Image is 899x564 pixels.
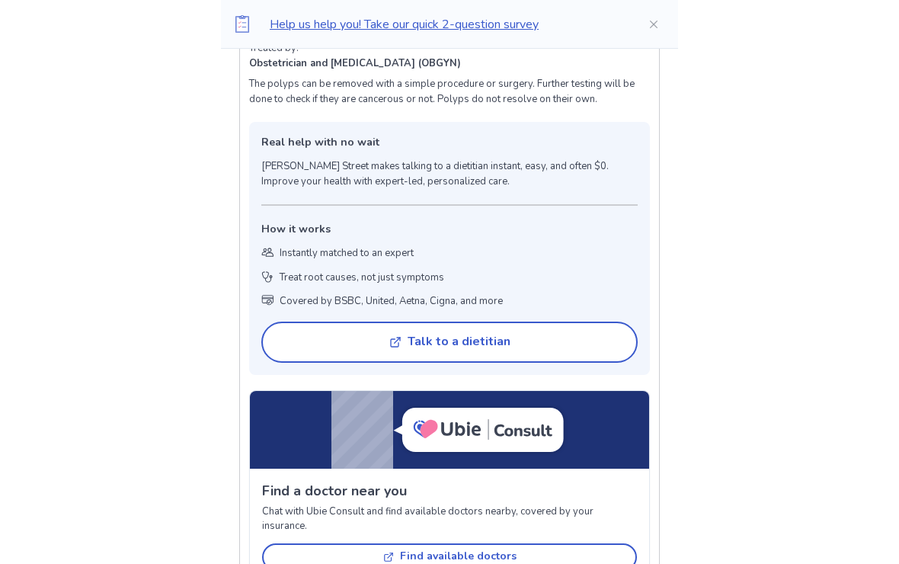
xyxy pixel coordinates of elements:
p: Obstetrician and [MEDICAL_DATA] (OBGYN) [249,56,461,72]
p: The polyps can be removed with a simple procedure or surgery. Further testing will be done to che... [249,77,650,107]
p: Instantly matched to an expert [280,246,414,261]
p: How it works [261,221,638,237]
p: Help us help you! Take our quick 2-question survey [270,15,623,34]
a: Real help with no wait[PERSON_NAME] Street makes talking to a dietitian instant, easy, and often ... [249,122,650,375]
p: Treat root causes, not just symptoms [280,271,444,286]
p: Find a doctor near you [262,481,637,502]
p: Chat with Ubie Consult and find available doctors nearby, covered by your insurance. [262,505,637,534]
img: Ubie Consult [393,391,568,469]
p: Covered by BSBC, United, Aetna, Cigna, and more [280,294,503,309]
p: Real help with no wait [261,134,638,150]
p: [PERSON_NAME] Street makes talking to a dietitian instant, easy, and often $0. Improve your healt... [261,159,638,189]
button: Talk to a dietitian [261,322,638,363]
